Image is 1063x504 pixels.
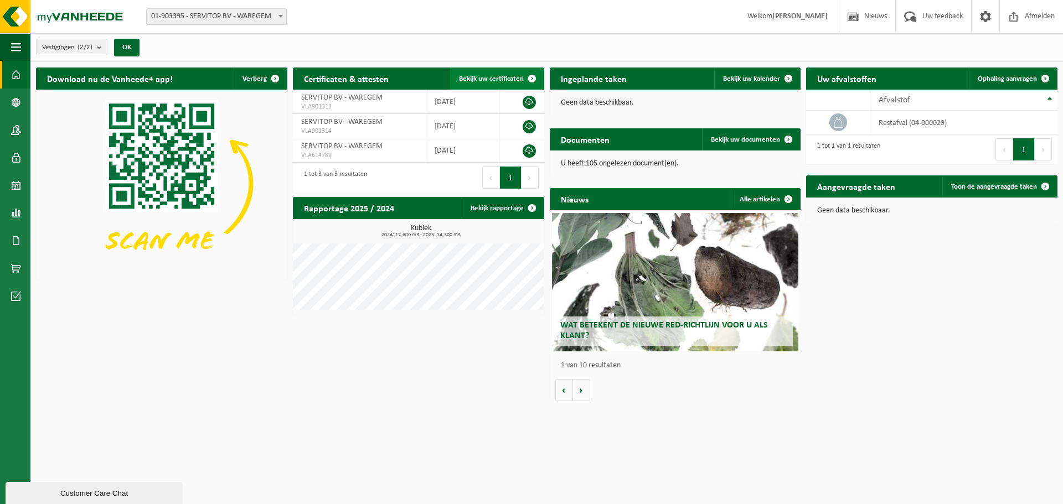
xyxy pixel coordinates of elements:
span: VLA614789 [301,151,418,160]
span: Verberg [242,75,267,82]
span: Ophaling aanvragen [978,75,1037,82]
td: [DATE] [426,114,499,138]
a: Wat betekent de nieuwe RED-richtlijn voor u als klant? [552,213,798,351]
button: Vestigingen(2/2) [36,39,107,55]
span: Vestigingen [42,39,92,56]
span: Bekijk uw kalender [723,75,780,82]
span: Toon de aangevraagde taken [951,183,1037,190]
button: Previous [482,167,500,189]
span: SERVITOP BV - WAREGEM [301,142,383,150]
h2: Documenten [550,128,621,150]
span: VLA901314 [301,127,418,136]
button: 1 [1013,138,1035,160]
p: U heeft 105 ongelezen document(en). [561,160,790,168]
span: Wat betekent de nieuwe RED-richtlijn voor u als klant? [560,321,768,340]
a: Alle artikelen [731,188,799,210]
strong: [PERSON_NAME] [772,12,828,20]
div: 1 tot 3 van 3 resultaten [298,165,367,190]
iframe: chat widget [6,480,185,504]
span: Bekijk uw certificaten [459,75,524,82]
button: Volgende [573,379,590,401]
img: Download de VHEPlus App [36,90,287,278]
td: [DATE] [426,138,499,163]
button: Next [1035,138,1052,160]
span: 2024: 17,600 m3 - 2025: 14,300 m3 [298,232,544,238]
button: Vorige [555,379,573,401]
button: Verberg [234,67,286,90]
h2: Ingeplande taken [550,67,638,89]
a: Bekijk rapportage [462,197,543,219]
span: SERVITOP BV - WAREGEM [301,93,383,102]
span: Bekijk uw documenten [711,136,780,143]
a: Toon de aangevraagde taken [942,175,1056,198]
h2: Certificaten & attesten [293,67,400,89]
h2: Uw afvalstoffen [806,67,887,89]
span: 01-903395 - SERVITOP BV - WAREGEM [146,8,287,25]
count: (2/2) [78,44,92,51]
span: Afvalstof [879,96,910,105]
div: 1 tot 1 van 1 resultaten [812,137,880,162]
span: 01-903395 - SERVITOP BV - WAREGEM [147,9,286,24]
a: Ophaling aanvragen [969,67,1056,90]
h2: Rapportage 2025 / 2024 [293,197,405,219]
h3: Kubiek [298,225,544,238]
button: Previous [995,138,1013,160]
a: Bekijk uw certificaten [450,67,543,90]
button: 1 [500,167,522,189]
button: OK [114,39,140,56]
td: [DATE] [426,90,499,114]
p: Geen data beschikbaar. [817,207,1046,215]
h2: Download nu de Vanheede+ app! [36,67,184,89]
h2: Nieuws [550,188,600,210]
a: Bekijk uw documenten [702,128,799,150]
h2: Aangevraagde taken [806,175,906,197]
button: Next [522,167,539,189]
p: Geen data beschikbaar. [561,99,790,107]
p: 1 van 10 resultaten [561,362,796,370]
span: VLA901313 [301,102,418,111]
a: Bekijk uw kalender [714,67,799,90]
td: restafval (04-000029) [870,111,1057,134]
span: SERVITOP BV - WAREGEM [301,118,383,126]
